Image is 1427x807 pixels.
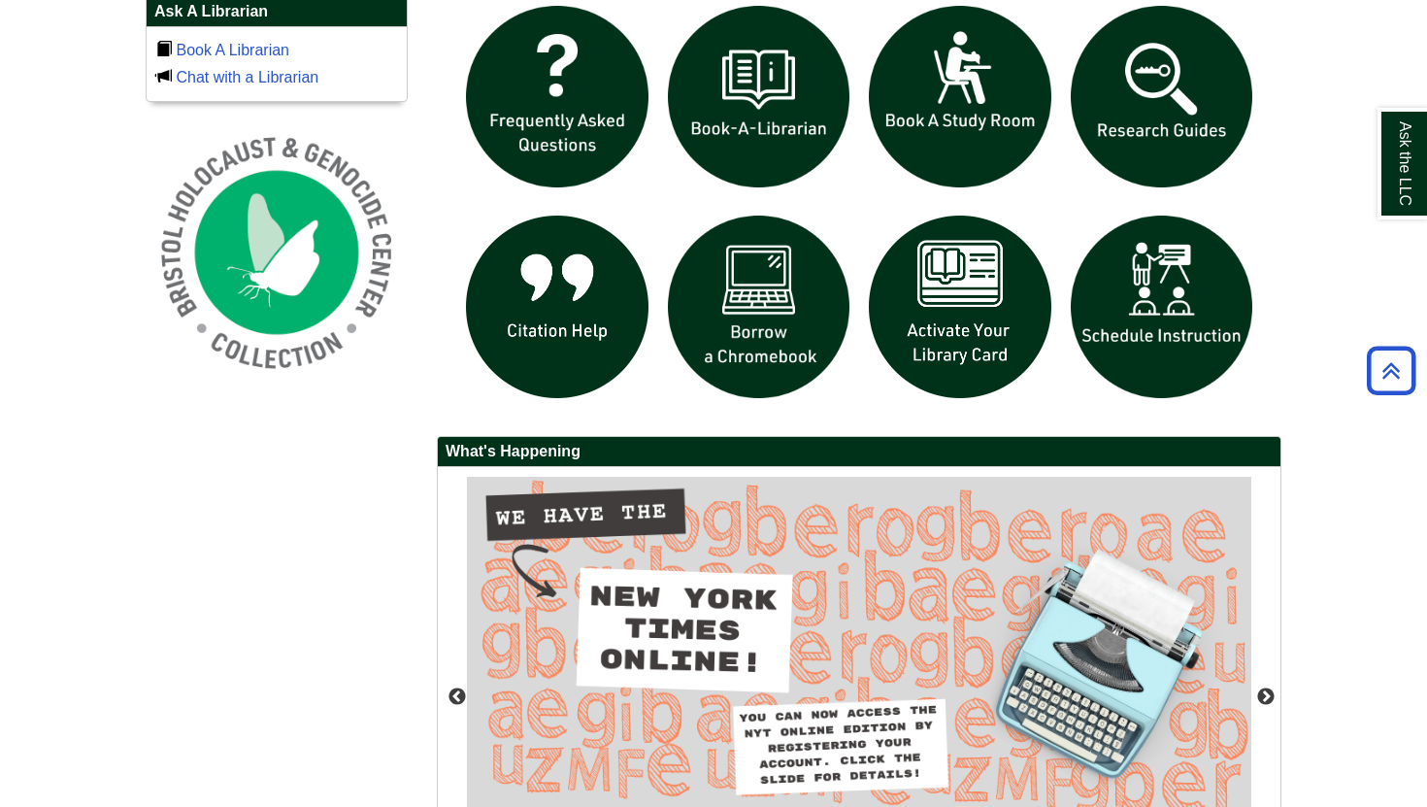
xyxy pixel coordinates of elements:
[438,437,1280,467] h2: What's Happening
[1360,357,1422,384] a: Back to Top
[456,206,658,408] img: citation help icon links to citation help guide page
[1256,688,1276,707] button: Next
[658,206,860,408] img: Borrow a chromebook icon links to the borrow a chromebook web page
[176,42,289,58] a: Book A Librarian
[448,688,467,707] button: Previous
[146,121,408,384] img: Holocaust and Genocide Collection
[1061,206,1263,408] img: For faculty. Schedule Library Instruction icon links to form.
[176,69,318,85] a: Chat with a Librarian
[859,206,1061,408] img: activate Library Card icon links to form to activate student ID into library card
